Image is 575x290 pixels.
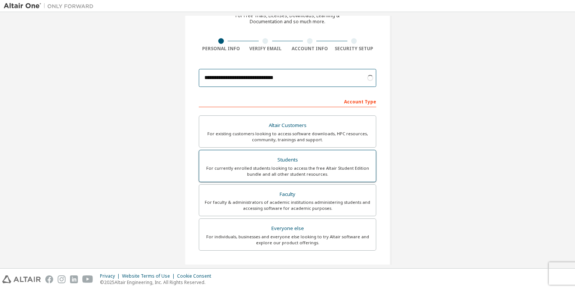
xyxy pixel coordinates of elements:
[204,223,371,234] div: Everyone else
[204,131,371,143] div: For existing customers looking to access software downloads, HPC resources, community, trainings ...
[204,165,371,177] div: For currently enrolled students looking to access the free Altair Student Edition bundle and all ...
[199,95,376,107] div: Account Type
[204,120,371,131] div: Altair Customers
[204,155,371,165] div: Students
[204,199,371,211] div: For faculty & administrators of academic institutions administering students and accessing softwa...
[70,275,78,283] img: linkedin.svg
[2,275,41,283] img: altair_logo.svg
[82,275,93,283] img: youtube.svg
[235,13,340,25] div: For Free Trials, Licenses, Downloads, Learning & Documentation and so much more.
[199,262,376,274] div: Your Profile
[100,273,122,279] div: Privacy
[287,46,332,52] div: Account Info
[100,279,216,286] p: © 2025 Altair Engineering, Inc. All Rights Reserved.
[58,275,66,283] img: instagram.svg
[177,273,216,279] div: Cookie Consent
[45,275,53,283] img: facebook.svg
[204,189,371,200] div: Faculty
[243,46,288,52] div: Verify Email
[122,273,177,279] div: Website Terms of Use
[204,234,371,246] div: For individuals, businesses and everyone else looking to try Altair software and explore our prod...
[4,2,97,10] img: Altair One
[332,46,377,52] div: Security Setup
[199,46,243,52] div: Personal Info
